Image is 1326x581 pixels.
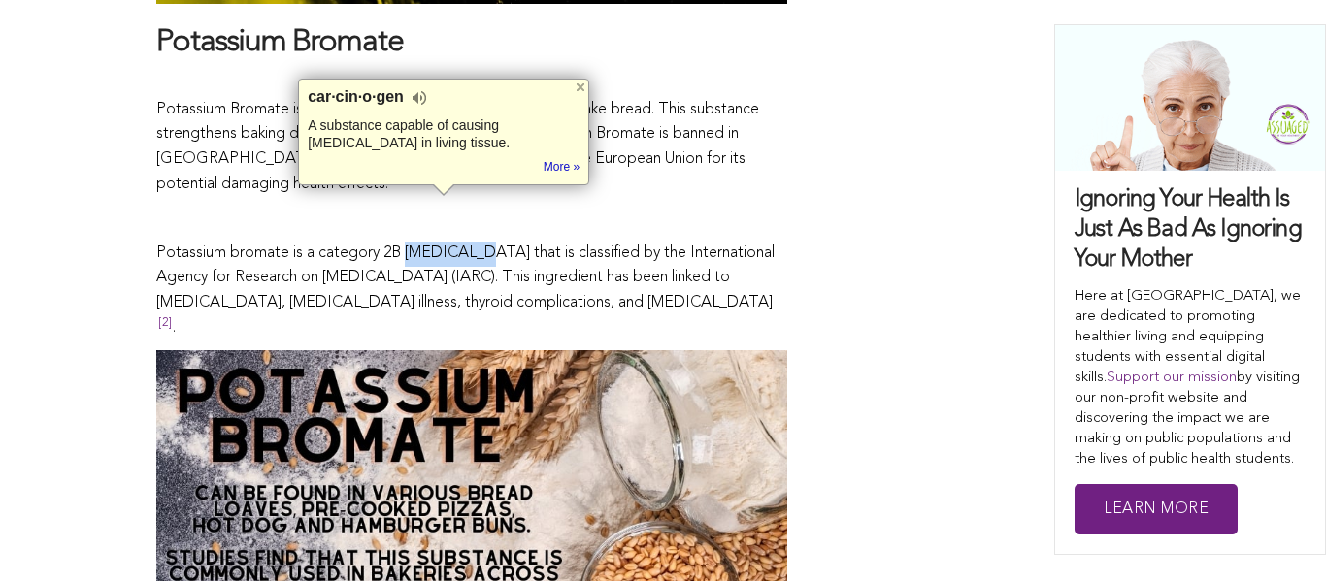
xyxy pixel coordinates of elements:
[156,73,787,197] p: Potassium Bromate is used in the [GEOGRAPHIC_DATA] to make bread. This substance strengthens baki...
[1075,484,1238,535] a: Learn More
[156,23,787,64] h2: Potassium Bromate
[1229,488,1326,581] iframe: Chat Widget
[156,242,787,340] p: Potassium bromate is a category 2B [MEDICAL_DATA] that is classified by the International Agency ...
[158,317,173,339] sup: [2]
